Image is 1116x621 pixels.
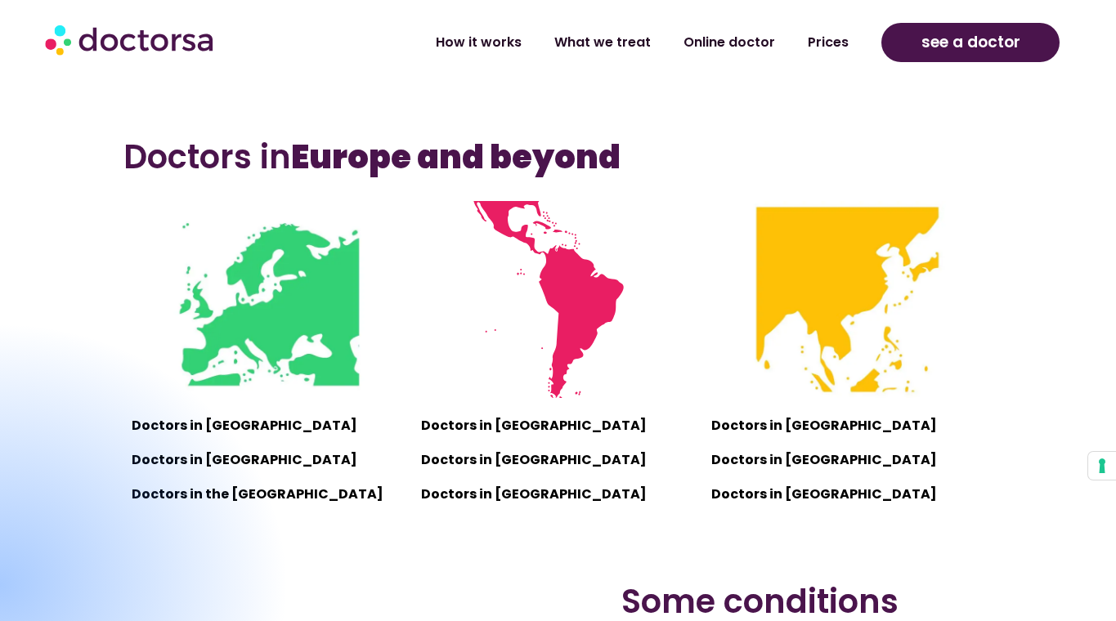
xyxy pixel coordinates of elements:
[921,29,1020,56] span: see a doctor
[711,483,984,506] p: Doctors in [GEOGRAPHIC_DATA]
[421,449,694,471] p: Doctors in [GEOGRAPHIC_DATA]
[291,134,621,180] b: Europe and beyond
[711,449,984,471] p: Doctors in [GEOGRAPHIC_DATA]
[421,483,694,506] p: Doctors in [GEOGRAPHIC_DATA]
[421,414,694,437] p: Doctors in [GEOGRAPHIC_DATA]
[123,137,993,176] h3: Doctors in
[419,24,538,61] a: How it works
[298,24,866,61] nav: Menu
[881,23,1060,62] a: see a doctor
[1088,452,1116,480] button: Your consent preferences for tracking technologies
[667,24,791,61] a: Online doctor
[170,201,367,398] img: Mini map of the countries where Doctorsa is available - Europe, UK and Turkey
[791,24,865,61] a: Prices
[749,201,946,398] img: Mini map of the countries where Doctorsa is available - Southeast Asia
[538,24,667,61] a: What we treat
[711,414,984,437] p: Doctors in [GEOGRAPHIC_DATA]
[459,201,657,398] img: Mini map of the countries where Doctorsa is available - Latin America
